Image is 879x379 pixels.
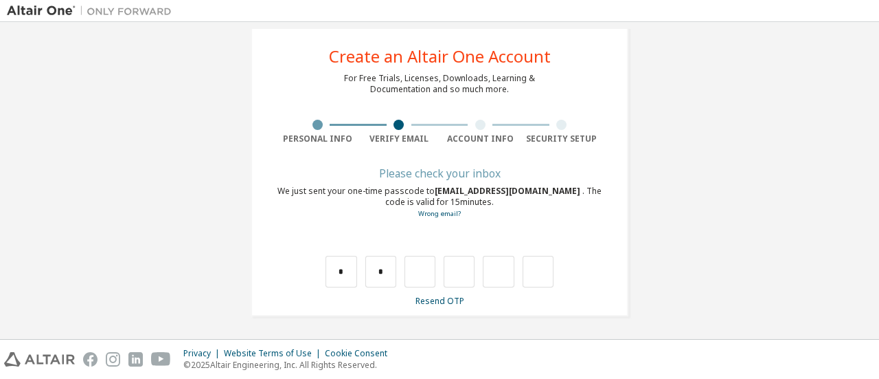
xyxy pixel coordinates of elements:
[106,352,120,367] img: instagram.svg
[344,73,535,95] div: For Free Trials, Licenses, Downloads, Learning & Documentation and so much more.
[277,186,602,219] div: We just sent your one-time passcode to . The code is valid for 15 minutes.
[224,348,325,359] div: Website Terms of Use
[277,169,602,177] div: Please check your inbox
[7,4,179,18] img: Altair One
[439,133,521,144] div: Account Info
[521,133,603,144] div: Security Setup
[83,352,98,367] img: facebook.svg
[358,133,440,144] div: Verify Email
[415,295,464,307] a: Resend OTP
[151,352,171,367] img: youtube.svg
[418,209,461,218] a: Go back to the registration form
[183,359,396,371] p: © 2025 Altair Engineering, Inc. All Rights Reserved.
[329,48,551,65] div: Create an Altair One Account
[325,348,396,359] div: Cookie Consent
[277,133,358,144] div: Personal Info
[128,352,143,367] img: linkedin.svg
[4,352,75,367] img: altair_logo.svg
[183,348,224,359] div: Privacy
[435,185,582,197] span: [EMAIL_ADDRESS][DOMAIN_NAME]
